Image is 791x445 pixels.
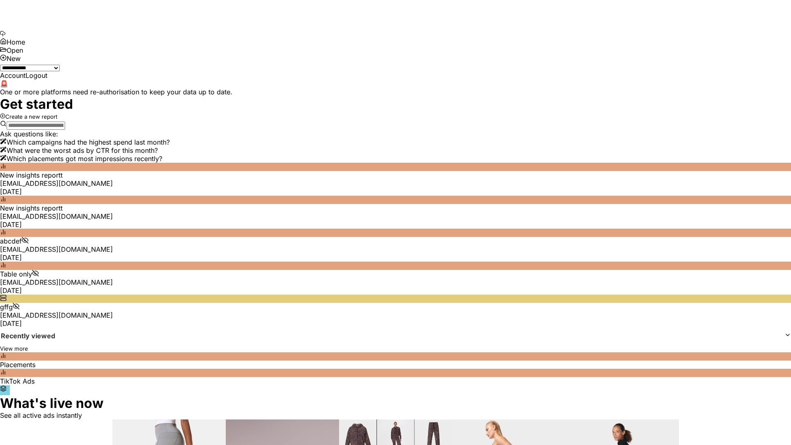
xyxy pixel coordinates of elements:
[5,113,57,120] span: Create a new report
[7,38,25,46] span: Home
[7,155,162,163] span: Which placements got most impressions recently?
[7,46,23,54] span: Open
[7,54,21,63] span: New
[26,71,47,80] a: Logout
[7,138,170,146] span: Which campaigns had the highest spend last month?
[7,146,158,155] span: What were the worst ads by CTR for this month?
